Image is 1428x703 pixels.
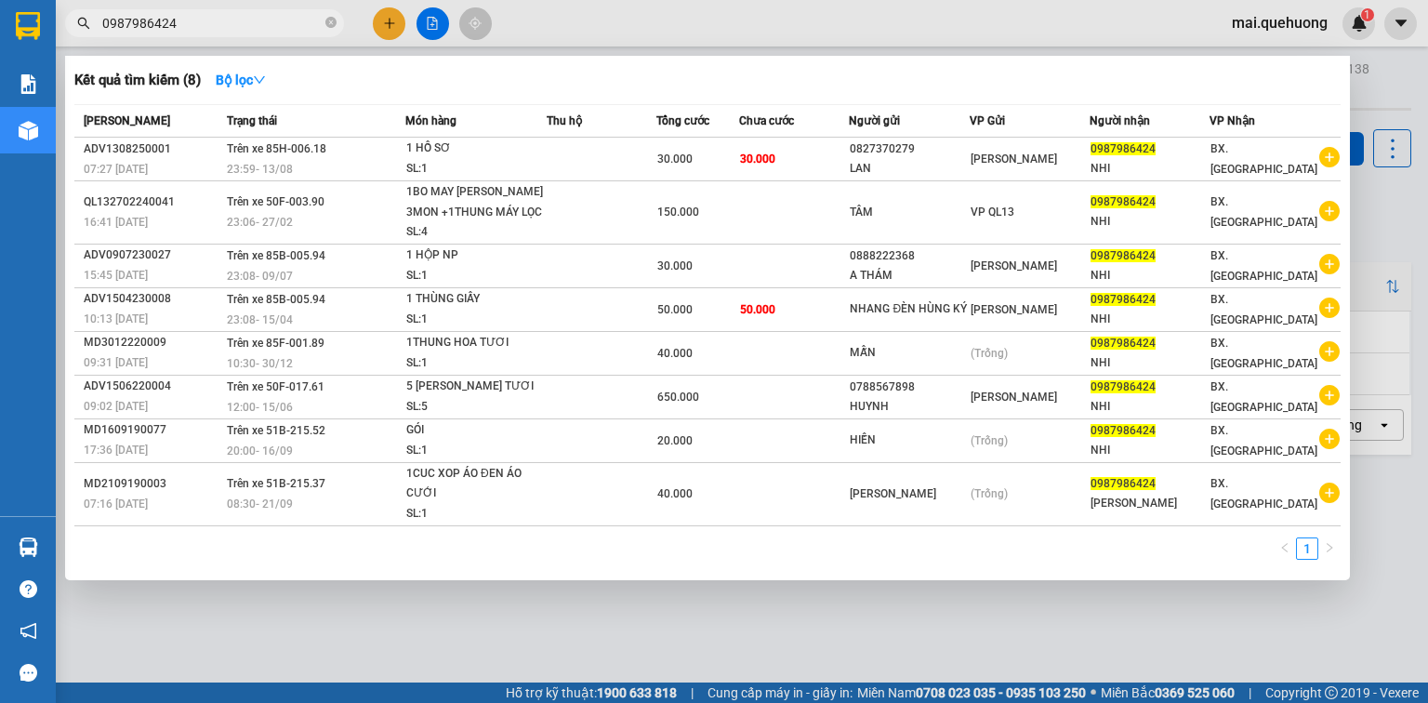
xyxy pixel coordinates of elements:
[227,195,324,208] span: Trên xe 50F-003.90
[1091,337,1156,350] span: 0987986424
[1091,477,1156,490] span: 0987986424
[657,259,693,272] span: 30.000
[1324,542,1335,553] span: right
[1091,424,1156,437] span: 0987986424
[406,266,546,286] div: SL: 1
[1319,429,1340,449] span: plus-circle
[657,153,693,166] span: 30.000
[850,431,968,450] div: HIỀN
[227,497,293,511] span: 08:30 - 21/09
[227,249,325,262] span: Trên xe 85B-005.94
[1091,195,1156,208] span: 0987986424
[406,504,546,524] div: SL: 1
[1279,542,1290,553] span: left
[84,377,221,396] div: ADV1506220004
[227,114,277,127] span: Trạng thái
[406,159,546,179] div: SL: 1
[84,289,221,309] div: ADV1504230008
[1210,424,1317,458] span: BX. [GEOGRAPHIC_DATA]
[657,303,693,316] span: 50.000
[739,114,794,127] span: Chưa cước
[406,441,546,461] div: SL: 1
[1210,195,1317,229] span: BX. [GEOGRAPHIC_DATA]
[740,153,775,166] span: 30.000
[120,27,178,179] b: Biên nhận gởi hàng hóa
[1091,249,1156,262] span: 0987986424
[227,380,324,393] span: Trên xe 50F-017.61
[227,477,325,490] span: Trên xe 51B-215.37
[325,17,337,28] span: close-circle
[84,216,148,229] span: 16:41 [DATE]
[850,299,968,319] div: NHANG ĐÈN HÙNG KÝ
[84,400,148,413] span: 09:02 [DATE]
[971,153,1057,166] span: [PERSON_NAME]
[216,73,266,87] strong: Bộ lọc
[406,333,546,353] div: 1THUNG HOA TƯƠI
[227,293,325,306] span: Trên xe 85B-005.94
[406,420,546,441] div: GÓI
[84,312,148,325] span: 10:13 [DATE]
[406,353,546,374] div: SL: 1
[1091,266,1209,285] div: NHI
[1091,380,1156,393] span: 0987986424
[227,401,293,414] span: 12:00 - 15/06
[971,303,1057,316] span: [PERSON_NAME]
[1318,537,1341,560] li: Next Page
[1210,114,1255,127] span: VP Nhận
[1210,293,1317,326] span: BX. [GEOGRAPHIC_DATA]
[971,206,1014,219] span: VP QL13
[850,378,968,397] div: 0788567898
[849,114,900,127] span: Người gửi
[1091,212,1209,232] div: NHI
[20,580,37,598] span: question-circle
[1091,353,1209,373] div: NHI
[227,357,293,370] span: 10:30 - 30/12
[1274,537,1296,560] li: Previous Page
[406,397,546,418] div: SL: 5
[16,12,40,40] img: logo-vxr
[406,377,546,397] div: 5 [PERSON_NAME] TƯƠI
[84,269,148,282] span: 15:45 [DATE]
[657,487,693,500] span: 40.000
[850,266,968,285] div: A THÁM
[1091,441,1209,460] div: NHI
[850,343,968,363] div: MẪN
[971,259,1057,272] span: [PERSON_NAME]
[227,337,324,350] span: Trên xe 85F-001.89
[656,114,709,127] span: Tổng cước
[1210,249,1317,283] span: BX. [GEOGRAPHIC_DATA]
[1091,293,1156,306] span: 0987986424
[547,114,582,127] span: Thu hộ
[102,13,322,33] input: Tìm tên, số ĐT hoặc mã đơn
[406,245,546,266] div: 1 HỘP NP
[971,391,1057,404] span: [PERSON_NAME]
[406,222,546,243] div: SL: 4
[1091,142,1156,155] span: 0987986424
[971,347,1008,360] span: (Trống)
[406,289,546,310] div: 1 THÙNG GIẤY
[1210,337,1317,370] span: BX. [GEOGRAPHIC_DATA]
[657,391,699,404] span: 650.000
[84,444,148,457] span: 17:36 [DATE]
[1319,483,1340,503] span: plus-circle
[23,120,102,207] b: An Anh Limousine
[19,74,38,94] img: solution-icon
[1210,142,1317,176] span: BX. [GEOGRAPHIC_DATA]
[1090,114,1150,127] span: Người nhận
[84,192,221,212] div: QL132702240041
[84,114,170,127] span: [PERSON_NAME]
[405,114,456,127] span: Món hàng
[84,497,148,511] span: 07:16 [DATE]
[227,424,325,437] span: Trên xe 51B-215.52
[20,664,37,682] span: message
[201,65,281,95] button: Bộ lọcdown
[1319,201,1340,221] span: plus-circle
[84,163,148,176] span: 07:27 [DATE]
[227,444,293,458] span: 20:00 - 16/09
[1319,147,1340,167] span: plus-circle
[227,313,293,326] span: 23:08 - 15/04
[84,333,221,352] div: MD3012220009
[850,484,968,504] div: [PERSON_NAME]
[84,420,221,440] div: MD1609190077
[657,347,693,360] span: 40.000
